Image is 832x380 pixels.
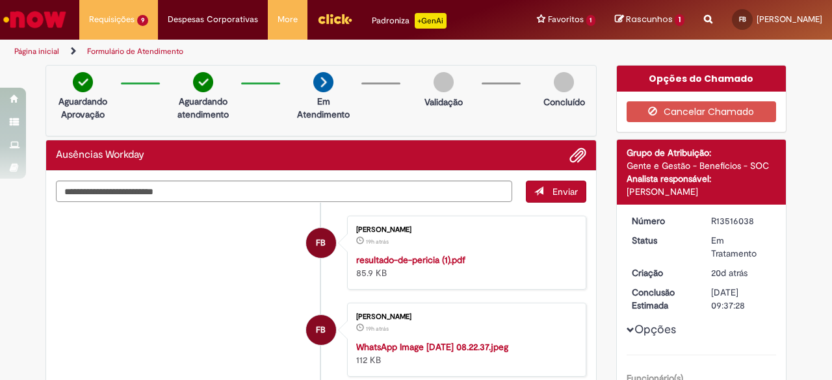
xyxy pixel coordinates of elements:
span: [PERSON_NAME] [757,14,822,25]
span: FB [316,227,326,259]
p: Aguardando Aprovação [51,95,114,121]
time: 29/09/2025 14:20:12 [366,238,389,246]
button: Enviar [526,181,586,203]
span: 19h atrás [366,238,389,246]
span: Requisições [89,13,135,26]
a: resultado-de-pericia (1).pdf [356,254,465,266]
span: Despesas Corporativas [168,13,258,26]
p: Em Atendimento [292,95,355,121]
dt: Conclusão Estimada [622,286,702,312]
div: [DATE] 09:37:28 [711,286,772,312]
img: img-circle-grey.png [434,72,454,92]
img: arrow-next.png [313,72,333,92]
div: [PERSON_NAME] [356,313,573,321]
div: Grupo de Atribuição: [627,146,777,159]
img: ServiceNow [1,6,68,32]
a: Formulário de Atendimento [87,46,183,57]
p: +GenAi [415,13,447,29]
time: 10/09/2025 15:31:28 [711,267,747,279]
img: check-circle-green.png [193,72,213,92]
dt: Status [622,234,702,247]
time: 29/09/2025 14:20:12 [366,325,389,333]
ul: Trilhas de página [10,40,545,64]
div: 85.9 KB [356,253,573,279]
a: Página inicial [14,46,59,57]
span: FB [739,15,746,23]
span: Rascunhos [626,13,673,25]
button: Cancelar Chamado [627,101,777,122]
div: 10/09/2025 15:31:28 [711,266,772,279]
div: Fernanda Caroline Brito [306,315,336,345]
span: 1 [586,15,596,26]
div: Gente e Gestão - Benefícios - SOC [627,159,777,172]
img: check-circle-green.png [73,72,93,92]
span: More [278,13,298,26]
div: Analista responsável: [627,172,777,185]
p: Aguardando atendimento [172,95,235,121]
span: Enviar [552,186,578,197]
div: [PERSON_NAME] [627,185,777,198]
span: 20d atrás [711,267,747,279]
div: R13516038 [711,214,772,227]
div: Em Tratamento [711,234,772,260]
span: 1 [675,14,684,26]
span: 9 [137,15,148,26]
button: Adicionar anexos [569,147,586,164]
p: Concluído [543,95,585,108]
textarea: Digite sua mensagem aqui... [56,181,512,202]
div: 112 KB [356,340,573,366]
a: WhatsApp Image [DATE] 08.22.37.jpeg [356,341,508,353]
span: Favoritos [548,13,584,26]
div: Padroniza [372,13,447,29]
dt: Criação [622,266,702,279]
img: click_logo_yellow_360x200.png [317,9,352,29]
div: Opções do Chamado [617,66,786,92]
dt: Número [622,214,702,227]
a: Rascunhos [615,14,684,26]
h2: Ausências Workday Histórico de tíquete [56,149,144,161]
div: Fernanda Caroline Brito [306,228,336,258]
p: Validação [424,95,463,108]
img: img-circle-grey.png [554,72,574,92]
span: FB [316,314,326,346]
span: 19h atrás [366,325,389,333]
div: [PERSON_NAME] [356,226,573,234]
